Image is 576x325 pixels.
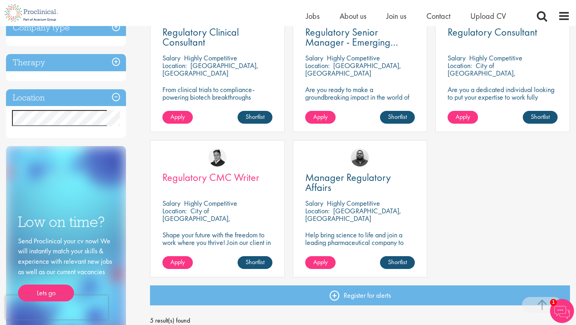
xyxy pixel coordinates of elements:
[18,214,114,230] h3: Low on time?
[162,27,272,47] a: Regulatory Clinical Consultant
[162,231,272,254] p: Shape your future with the freedom to work where you thrive! Join our client in this fully remote...
[162,61,187,70] span: Location:
[18,236,114,302] div: Send Proclinical your cv now! We will instantly match your skills & experience with relevant new ...
[305,53,323,62] span: Salary
[184,199,237,208] p: Highly Competitive
[162,25,239,49] span: Regulatory Clinical Consultant
[550,299,557,306] span: 1
[305,111,336,124] a: Apply
[448,61,472,70] span: Location:
[305,25,398,59] span: Regulatory Senior Manager - Emerging Markets
[305,199,323,208] span: Salary
[162,206,230,231] p: City of [GEOGRAPHIC_DATA], [GEOGRAPHIC_DATA]
[162,61,258,78] p: [GEOGRAPHIC_DATA], [GEOGRAPHIC_DATA]
[18,285,74,301] a: Lets go
[313,112,328,121] span: Apply
[306,11,320,21] a: Jobs
[170,258,185,266] span: Apply
[162,53,180,62] span: Salary
[340,11,366,21] a: About us
[150,285,570,305] a: Register for alerts
[184,53,237,62] p: Highly Competitive
[162,199,180,208] span: Salary
[305,206,401,223] p: [GEOGRAPHIC_DATA], [GEOGRAPHIC_DATA]
[208,148,226,167] img: Peter Duvall
[6,54,126,71] h3: Therapy
[469,53,522,62] p: Highly Competitive
[448,25,537,39] span: Regulatory Consultant
[238,256,272,269] a: Shortlist
[380,256,415,269] a: Shortlist
[327,53,380,62] p: Highly Competitive
[6,89,126,106] h3: Location
[305,171,391,194] span: Manager Regulatory Affairs
[305,173,415,193] a: Manager Regulatory Affairs
[305,27,415,47] a: Regulatory Senior Manager - Emerging Markets
[448,61,516,85] p: City of [GEOGRAPHIC_DATA], [GEOGRAPHIC_DATA]
[305,206,330,215] span: Location:
[426,11,450,21] a: Contact
[305,61,401,78] p: [GEOGRAPHIC_DATA], [GEOGRAPHIC_DATA]
[162,256,193,269] a: Apply
[523,111,558,124] a: Shortlist
[305,86,415,124] p: Are you ready to make a groundbreaking impact in the world of biotechnology? Join a growing compa...
[456,112,470,121] span: Apply
[305,256,336,269] a: Apply
[380,111,415,124] a: Shortlist
[162,206,187,215] span: Location:
[162,173,272,183] a: Regulatory CMC Writer
[6,295,108,319] iframe: reCAPTCHA
[305,231,415,269] p: Help bring science to life and join a leading pharmaceutical company to play a key role in delive...
[170,112,185,121] span: Apply
[162,86,272,116] p: From clinical trials to compliance-powering biotech breakthroughs remotely, where precision meets...
[327,199,380,208] p: Highly Competitive
[550,299,574,323] img: Chatbot
[448,27,558,37] a: Regulatory Consultant
[162,111,193,124] a: Apply
[6,19,126,36] h3: Company type
[448,86,558,124] p: Are you a dedicated individual looking to put your expertise to work fully flexibly in a remote p...
[305,61,330,70] span: Location:
[448,111,478,124] a: Apply
[351,148,369,167] img: Ashley Bennett
[162,171,259,184] span: Regulatory CMC Writer
[470,11,506,21] a: Upload CV
[386,11,406,21] a: Join us
[313,258,328,266] span: Apply
[238,111,272,124] a: Shortlist
[448,53,466,62] span: Salary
